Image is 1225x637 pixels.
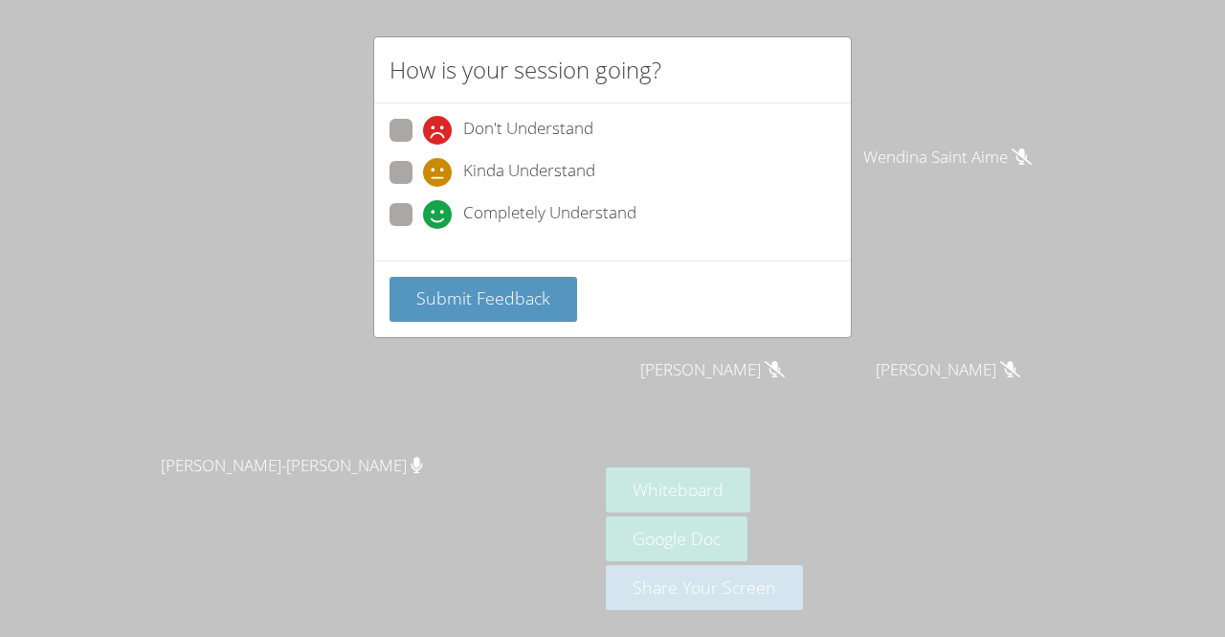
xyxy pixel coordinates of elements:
[463,158,595,187] span: Kinda Understand
[416,286,550,309] span: Submit Feedback
[390,53,661,87] h2: How is your session going?
[463,200,636,229] span: Completely Understand
[463,116,593,145] span: Don't Understand
[390,277,577,322] button: Submit Feedback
